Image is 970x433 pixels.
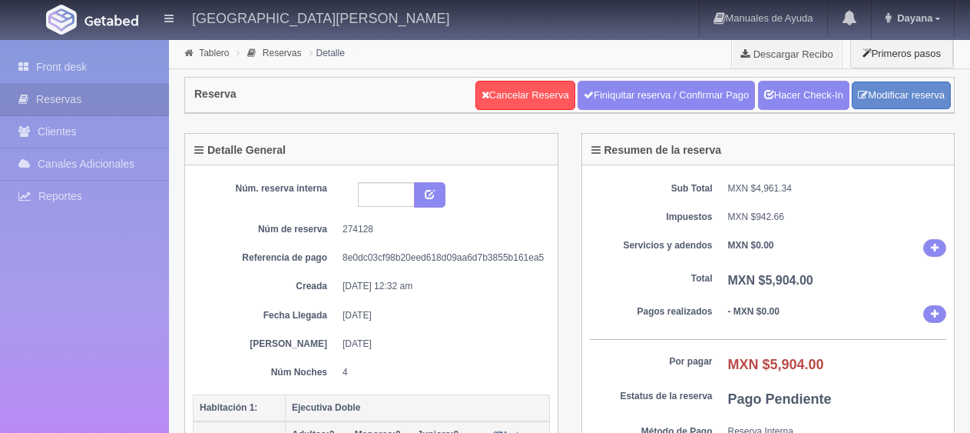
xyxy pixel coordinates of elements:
[204,280,327,293] dt: Creada
[306,45,349,60] li: Detalle
[204,182,327,195] dt: Núm. reserva interna
[591,145,722,156] h4: Resumen de la reserva
[204,251,327,265] dt: Referencia de pago
[84,15,138,26] img: Getabed
[343,251,538,265] dd: 8e0dc03cf98b20eed618d09aa6d7b3855b161ea5
[475,81,575,110] a: Cancelar Reserva
[46,5,77,35] img: Getabed
[758,81,849,110] a: Hacer Check-In
[728,182,947,195] dd: MXN $4,961.34
[852,82,951,110] a: Modificar reserva
[590,355,713,368] dt: Por pagar
[578,81,755,110] a: Finiquitar reserva / Confirmar Pago
[343,338,538,351] dd: [DATE]
[728,306,780,317] b: - MXN $0.00
[590,211,713,224] dt: Impuestos
[590,182,713,195] dt: Sub Total
[200,402,257,413] b: Habitación 1:
[343,309,538,322] dd: [DATE]
[194,88,237,100] h4: Reserva
[728,240,774,251] b: MXN $0.00
[263,48,302,58] a: Reservas
[728,391,832,407] b: Pago Pendiente
[343,223,538,236] dd: 274128
[850,38,953,68] button: Primeros pasos
[204,366,327,379] dt: Núm Noches
[343,366,538,379] dd: 4
[204,309,327,322] dt: Fecha Llegada
[590,272,713,285] dt: Total
[732,38,842,69] a: Descargar Recibo
[728,357,824,372] b: MXN $5,904.00
[204,223,327,236] dt: Núm de reserva
[893,12,932,24] span: Dayana
[590,239,713,252] dt: Servicios y adendos
[728,274,813,287] b: MXN $5,904.00
[199,48,229,58] a: Tablero
[204,338,327,351] dt: [PERSON_NAME]
[192,8,449,27] h4: [GEOGRAPHIC_DATA][PERSON_NAME]
[590,390,713,403] dt: Estatus de la reserva
[194,145,286,156] h4: Detalle General
[286,395,550,421] th: Ejecutiva Doble
[343,280,538,293] dd: [DATE] 12:32 am
[728,211,947,224] dd: MXN $942.66
[590,305,713,318] dt: Pagos realizados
